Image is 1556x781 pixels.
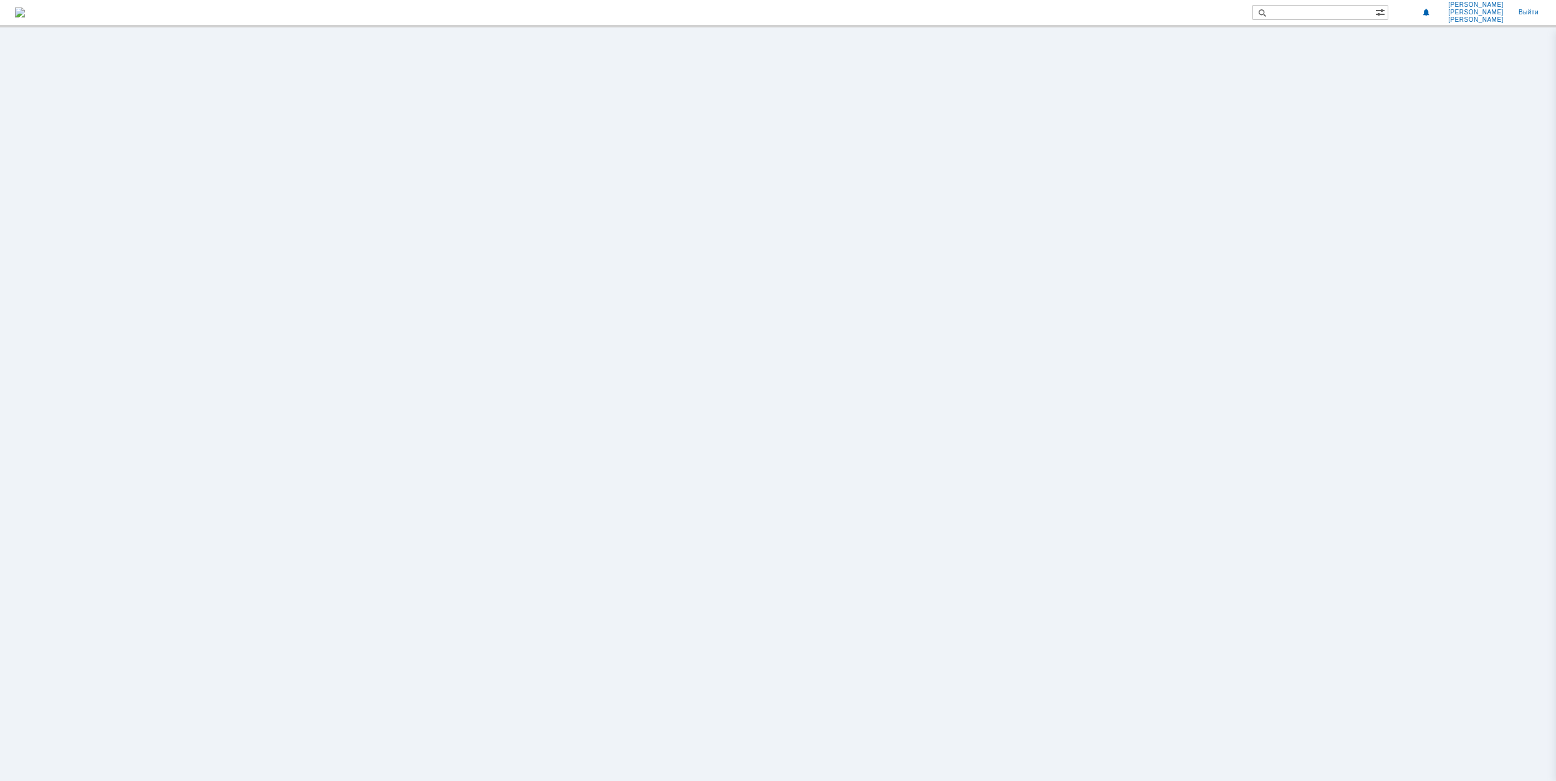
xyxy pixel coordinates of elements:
img: logo [15,7,25,17]
span: [PERSON_NAME] [1448,16,1504,24]
a: Перейти на домашнюю страницу [15,7,25,17]
span: Расширенный поиск [1375,6,1388,17]
span: [PERSON_NAME] [1448,9,1504,16]
span: [PERSON_NAME] [1448,1,1504,9]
